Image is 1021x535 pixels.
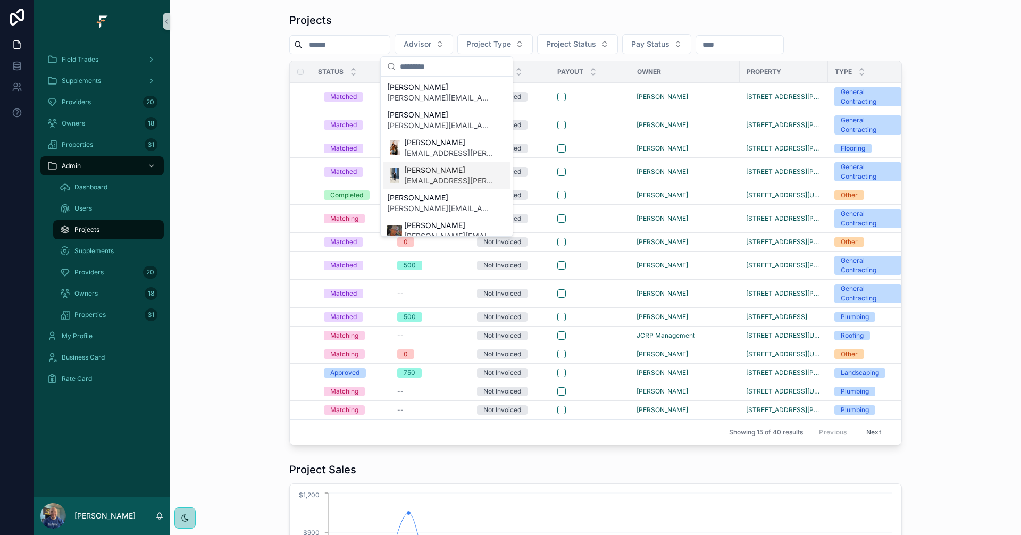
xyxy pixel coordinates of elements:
a: -- [397,289,464,298]
a: [STREET_ADDRESS][US_STATE] [746,350,822,358]
a: Not Invoiced [477,349,544,359]
a: Matching [324,331,384,340]
a: -- [397,406,464,414]
span: [PERSON_NAME] [637,350,688,358]
a: Matched [324,92,384,102]
a: Flooring [834,144,901,153]
a: [PERSON_NAME] [637,313,688,321]
div: Not Invoiced [483,331,521,340]
div: Matched [330,144,357,153]
div: Matching [330,387,358,396]
span: [STREET_ADDRESS] [746,313,807,321]
a: [PERSON_NAME] [637,144,688,153]
a: Providers20 [53,263,164,282]
div: 20 [143,96,157,108]
a: General Contracting [834,209,901,228]
a: Matched [324,167,384,177]
div: 31 [145,138,157,151]
a: Not Invoiced [477,331,544,340]
span: [EMAIL_ADDRESS][PERSON_NAME][DOMAIN_NAME] [404,148,493,158]
button: Select Button [537,34,618,54]
a: Not Invoiced [477,368,544,378]
a: My Profile [40,327,164,346]
a: Plumbing [834,405,901,415]
span: Users [74,204,92,213]
span: [STREET_ADDRESS][US_STATE] [746,331,822,340]
a: [STREET_ADDRESS][PERSON_NAME][US_STATE] [746,261,822,270]
div: Roofing [841,331,864,340]
a: [PERSON_NAME] [637,406,733,414]
a: [STREET_ADDRESS][PERSON_NAME][US_STATE] [746,289,822,298]
a: Users [53,199,164,218]
a: Not Invoiced [477,237,544,247]
span: Showing 15 of 40 results [729,428,803,437]
a: Matching [324,214,384,223]
div: General Contracting [841,162,895,181]
a: JCRP Management [637,331,733,340]
a: [PERSON_NAME] [637,93,733,101]
a: [PERSON_NAME] [637,406,688,414]
div: Not Invoiced [483,349,521,359]
a: Business Card [40,348,164,367]
a: Matching [324,387,384,396]
a: [STREET_ADDRESS][US_STATE] [746,191,822,199]
div: 0 [404,237,408,247]
div: Not Invoiced [483,368,521,378]
span: Payout [557,68,583,76]
p: [PERSON_NAME] [74,511,136,521]
span: Type [835,68,852,76]
span: JCRP Management [637,331,695,340]
div: 0 [404,349,408,359]
button: Next [859,424,889,440]
a: Approved [324,368,384,378]
span: [PERSON_NAME][EMAIL_ADDRESS][PERSON_NAME][DOMAIN_NAME] [387,93,493,103]
div: Flooring [841,144,865,153]
div: 18 [145,117,157,130]
a: [STREET_ADDRESS][PERSON_NAME][US_STATE] [746,121,822,129]
a: General Contracting [834,115,901,135]
span: [PERSON_NAME][EMAIL_ADDRESS][DOMAIN_NAME] [387,203,493,214]
a: [PERSON_NAME] [637,121,733,129]
div: Not Invoiced [483,387,521,396]
a: Owners18 [40,114,164,133]
a: [STREET_ADDRESS][PERSON_NAME][US_STATE] [746,144,822,153]
div: General Contracting [841,284,895,303]
div: Not Invoiced [483,312,521,322]
a: 0 [397,349,464,359]
div: 20 [143,266,157,279]
div: Not Invoiced [483,289,521,298]
a: [STREET_ADDRESS][PERSON_NAME][US_STATE] [746,406,822,414]
div: Not Invoiced [483,237,521,247]
span: [PERSON_NAME] [637,214,688,223]
a: Matched [324,120,384,130]
a: Field Trades [40,50,164,69]
div: General Contracting [841,115,895,135]
span: [STREET_ADDRESS][PERSON_NAME][US_STATE] [746,369,822,377]
div: Not Invoiced [483,261,521,270]
a: [PERSON_NAME] [637,387,733,396]
div: Other [841,190,858,200]
span: [PERSON_NAME] [637,261,688,270]
a: General Contracting [834,284,901,303]
div: 31 [145,308,157,321]
a: [STREET_ADDRESS][PERSON_NAME][US_STATE] [746,168,822,176]
a: General Contracting [834,87,901,106]
div: Other [841,237,858,247]
span: Providers [62,98,91,106]
a: Supplements [40,71,164,90]
a: Other [834,237,901,247]
span: Dashboard [74,183,107,191]
span: [PERSON_NAME] [404,137,493,148]
div: Matched [330,92,357,102]
a: [STREET_ADDRESS][US_STATE] [746,387,822,396]
a: General Contracting [834,162,901,181]
span: [STREET_ADDRESS][PERSON_NAME][US_STATE] [746,214,822,223]
a: Properties31 [40,135,164,154]
a: Projects [53,220,164,239]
